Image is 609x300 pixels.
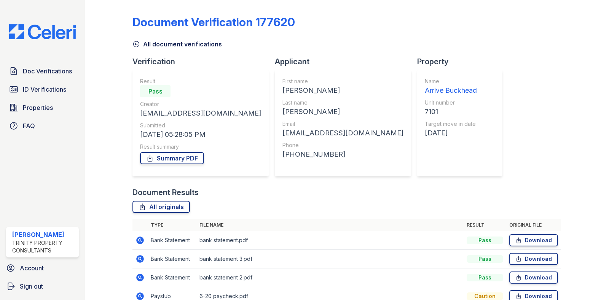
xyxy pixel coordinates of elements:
span: Properties [23,103,53,112]
div: Target move in date [425,120,477,128]
div: [PERSON_NAME] [12,230,76,239]
div: Unit number [425,99,477,106]
a: Download [509,234,558,246]
div: Verification [132,56,275,67]
div: [PHONE_NUMBER] [282,149,403,160]
td: bank statement.pdf [196,231,464,250]
a: Sign out [3,279,82,294]
div: [DATE] 05:28:05 PM [140,129,261,140]
div: Last name [282,99,403,106]
div: Result [140,78,261,85]
a: Summary PDF [140,152,204,164]
a: Download [509,253,558,265]
div: [PERSON_NAME] [282,106,403,117]
div: 7101 [425,106,477,117]
div: Submitted [140,122,261,129]
div: [EMAIL_ADDRESS][DOMAIN_NAME] [140,108,261,119]
td: Bank Statement [148,268,196,287]
th: Original file [506,219,561,231]
a: Doc Verifications [6,63,79,79]
div: Caution [467,292,503,300]
div: Applicant [275,56,417,67]
a: Account [3,260,82,276]
span: FAQ [23,121,35,130]
a: Name Arrive Buckhead [425,78,477,96]
td: bank statement 3.pdf [196,250,464,268]
div: [EMAIL_ADDRESS][DOMAIN_NAME] [282,128,403,138]
div: Phone [282,141,403,149]
a: FAQ [6,118,79,133]
div: Property [417,56,509,67]
span: Account [20,263,44,273]
div: Email [282,120,403,128]
th: Type [148,219,196,231]
div: Document Results [132,187,199,198]
div: Pass [467,237,503,244]
div: Trinity Property Consultants [12,239,76,254]
div: Arrive Buckhead [425,85,477,96]
a: Download [509,271,558,284]
span: Sign out [20,282,43,291]
a: All originals [132,201,190,213]
td: Bank Statement [148,231,196,250]
a: All document verifications [132,40,222,49]
div: Result summary [140,143,261,151]
div: [DATE] [425,128,477,138]
span: Doc Verifications [23,67,72,76]
td: bank statement 2.pdf [196,268,464,287]
td: Bank Statement [148,250,196,268]
a: Properties [6,100,79,115]
div: Pass [140,85,171,97]
a: ID Verifications [6,82,79,97]
th: Result [464,219,506,231]
div: Pass [467,274,503,281]
th: File name [196,219,464,231]
img: CE_Logo_Blue-a8612792a0a2168367f1c8372b55b34899dd931a85d93a1a3d3e32e68fde9ad4.png [3,24,82,39]
div: Pass [467,255,503,263]
div: Document Verification 177620 [132,15,295,29]
div: Name [425,78,477,85]
span: ID Verifications [23,85,66,94]
div: [PERSON_NAME] [282,85,403,96]
div: Creator [140,100,261,108]
div: First name [282,78,403,85]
